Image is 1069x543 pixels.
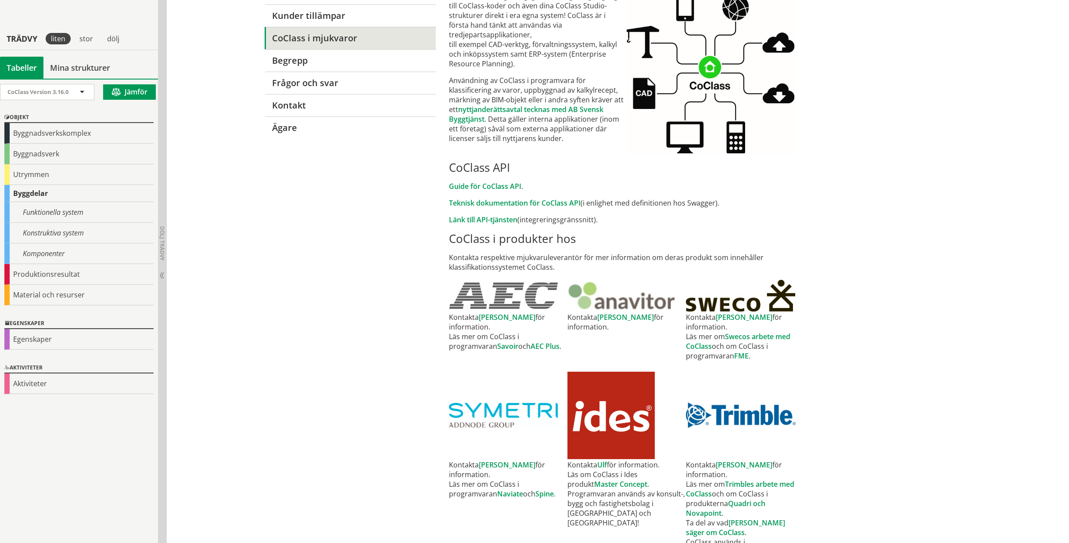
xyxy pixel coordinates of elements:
[597,312,654,322] a: [PERSON_NAME]
[43,57,117,79] a: Mina strukturer
[686,402,804,428] a: Trimble's webbsida
[449,198,581,208] a: Teknisk dokumentation för CoClass API
[102,33,125,44] div: dölj
[449,253,804,272] p: Kontakta respektive mjukvaruleverantör för mer information om deras produkt som innehåller klassi...
[4,164,154,185] div: Utrymmen
[74,33,98,44] div: stor
[449,215,517,224] a: Länk till API-tjänsten
[4,243,154,264] div: Komponenter
[158,226,166,261] span: Dölj trädvy
[449,198,804,208] p: (i enlighet med definitionen hos Swagger).
[567,281,677,311] img: Anavitor.JPG
[449,282,558,309] img: AEC.jpg
[449,403,567,427] a: Symetri's webbsida
[497,489,523,499] a: Naviate
[265,49,435,72] a: Begrepp
[449,105,603,124] a: nyttjanderättsavtal tecknas med AB Svensk Byggtjänst
[4,144,154,164] div: Byggnadsverk
[686,499,765,518] a: Quadri och Novapoint
[4,202,154,223] div: Funktionella system
[567,312,686,361] td: Kontakta för information.
[479,312,535,322] a: [PERSON_NAME]
[4,373,154,394] div: Aktiviteter
[4,319,154,329] div: Egenskaper
[449,282,567,309] a: AEC's webbsida
[4,285,154,305] div: Material och resurser
[531,341,560,351] a: AEC Plus
[449,312,567,361] td: Kontakta för information. Läs mer om CoClass i programvaran och .
[7,88,68,96] span: CoClass Version 3.16.0
[4,264,154,285] div: Produktionsresultat
[4,223,154,243] div: Konstruktiva system
[4,185,154,202] div: Byggdelar
[449,232,804,246] h2: CoClass i produkter hos
[686,280,804,311] a: SWECO's webbsida
[686,479,794,499] a: Trimbles arbete med CoClass
[2,34,42,43] div: Trädvy
[265,27,435,49] a: CoClass i mjukvaror
[734,351,749,361] a: FME
[497,341,518,351] a: Savoir
[686,518,785,537] a: [PERSON_NAME] säger om CoClass
[46,33,71,44] div: liten
[449,403,558,427] img: SYMETRI_LOGO.jpg
[449,160,804,174] h2: CoClass API
[597,460,607,470] a: Ulf
[716,312,772,322] a: [PERSON_NAME]
[449,76,627,143] p: Användning av CoClass i programvara för klassificering av varor, uppbyggnad av kalkylrecept, märk...
[4,123,154,144] div: Byggnadsverkskomplex
[479,460,535,470] a: [PERSON_NAME]
[567,372,686,459] a: Ides webbsida
[103,84,156,100] button: Jämför
[265,4,435,27] a: Kunder tillämpar
[567,372,655,459] img: Ideslogo.jpg
[594,479,647,489] a: Master Concept
[567,281,686,311] a: Anavitor's webbsida
[535,489,554,499] a: Spine
[686,332,790,351] a: Swecos arbete med CoClass
[265,72,435,94] a: Frågor och svar
[4,363,154,373] div: Aktiviteter
[4,112,154,123] div: Objekt
[686,402,796,428] img: trimble_logo.jpg
[449,181,521,191] a: Guide för CoClass API
[686,280,795,311] img: sweco_logo.jpg
[449,215,804,224] p: (integreringsgränssnitt).
[265,94,435,116] a: Kontakt
[265,116,435,139] a: Ägare
[686,312,804,361] td: Kontakta för information. Läs mer om och om CoClass i programvaran .
[449,181,804,191] p: .
[716,460,772,470] a: [PERSON_NAME]
[4,329,154,350] div: Egenskaper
